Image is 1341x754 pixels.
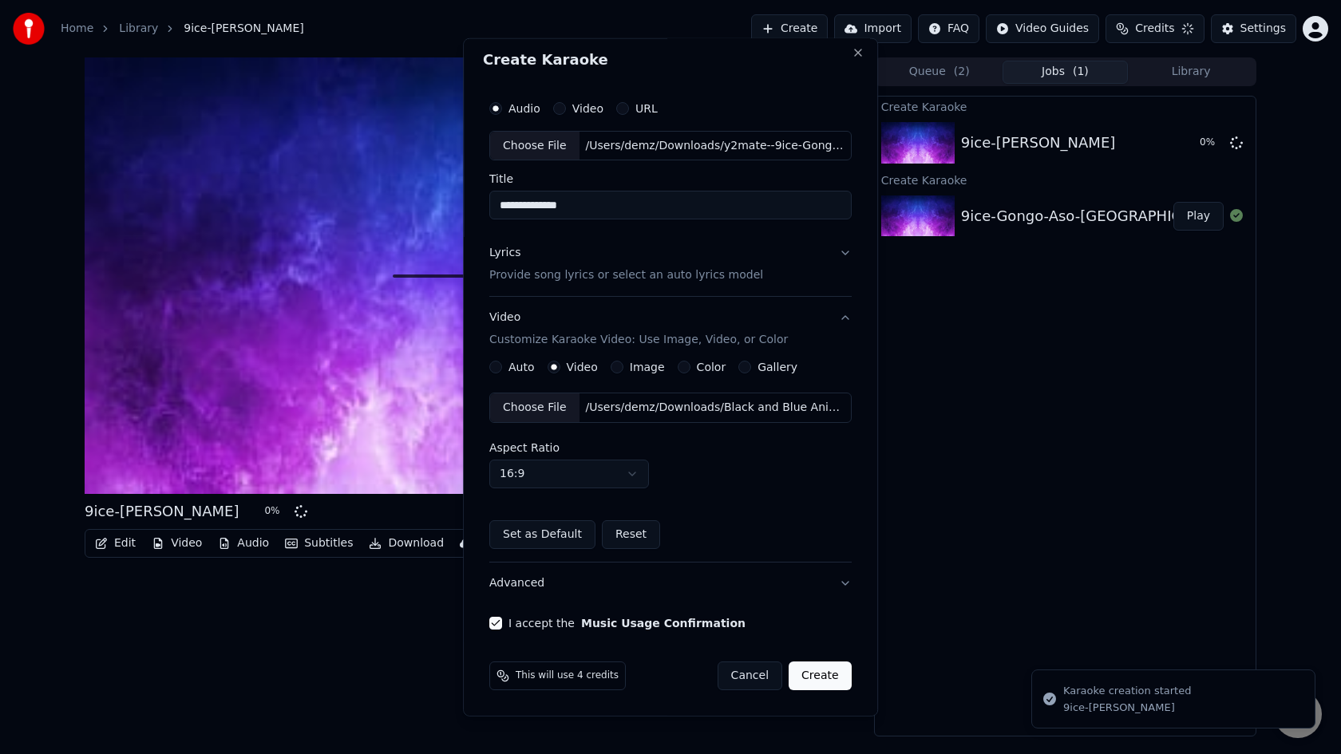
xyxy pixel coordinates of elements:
div: Choose File [490,393,580,422]
label: Gallery [758,361,797,373]
div: Lyrics [489,245,520,261]
label: Video [567,361,598,373]
button: Advanced [489,563,852,604]
label: Aspect Ratio [489,442,852,453]
div: VideoCustomize Karaoke Video: Use Image, Video, or Color [489,361,852,562]
div: /Users/demz/Downloads/Black and Blue Animated Karaoke Party Announcement Video (3).mp4 [580,400,851,416]
label: Color [697,361,726,373]
button: Set as Default [489,520,595,549]
div: /Users/demz/Downloads/y2mate--9ice-Gongo-Aso-Lyric-video-oldskool.mp3 [580,137,851,153]
label: Video [572,102,603,113]
label: Audio [508,102,540,113]
div: Video [489,310,788,348]
div: Choose File [490,131,580,160]
span: This will use 4 credits [516,669,619,682]
button: LyricsProvide song lyrics or select an auto lyrics model [489,232,852,296]
h2: Create Karaoke [483,52,858,66]
button: Reset [602,520,660,549]
p: Customize Karaoke Video: Use Image, Video, or Color [489,332,788,348]
p: Provide song lyrics or select an auto lyrics model [489,267,763,283]
button: Create [789,661,852,690]
label: Title [489,173,852,184]
button: I accept the [581,618,746,629]
label: URL [635,102,658,113]
label: Image [630,361,665,373]
label: Auto [508,361,535,373]
button: Cancel [718,661,782,690]
button: VideoCustomize Karaoke Video: Use Image, Video, or Color [489,297,852,361]
label: I accept the [508,618,746,629]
